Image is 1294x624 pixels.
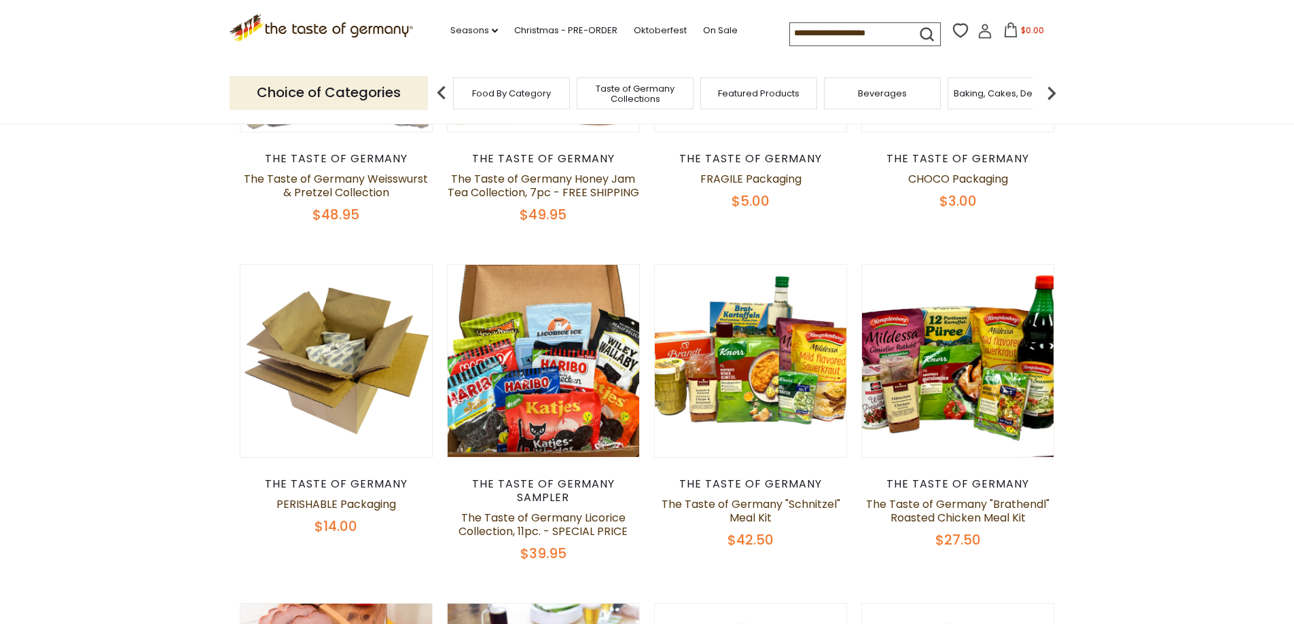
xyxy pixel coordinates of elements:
a: Baking, Cakes, Desserts [954,88,1059,98]
a: Christmas - PRE-ORDER [514,23,617,38]
span: $5.00 [732,191,770,210]
span: $14.00 [314,517,357,536]
a: On Sale [703,23,738,38]
img: PERISHABLE Packaging [240,265,433,457]
a: The Taste of Germany Licorice Collection, 11pc. - SPECIAL PRICE [459,510,628,539]
div: The Taste of Germany Sampler [447,477,641,504]
a: Seasons [450,23,498,38]
a: Taste of Germany Collections [581,84,689,104]
a: The Taste of Germany "Brathendl" Roasted Chicken Meal Kit [866,496,1049,526]
button: $0.00 [995,22,1053,43]
img: The Taste of Germany "Brathendl" Roasted Chicken Meal Kit [862,265,1054,457]
img: previous arrow [428,79,455,107]
span: $48.95 [312,205,359,224]
div: The Taste of Germany [447,152,641,166]
span: $39.95 [520,544,567,563]
div: The Taste of Germany [861,477,1055,491]
div: The Taste of Germany [240,152,433,166]
span: $42.50 [727,530,774,549]
a: The Taste of Germany "Schnitzel" Meal Kit [662,496,840,526]
a: The Taste of Germany Weisswurst & Pretzel Collection [244,171,428,200]
a: PERISHABLE Packaging [276,496,396,512]
a: Featured Products [718,88,799,98]
a: CHOCO Packaging [908,171,1008,187]
a: Oktoberfest [634,23,687,38]
div: The Taste of Germany [654,152,848,166]
p: Choice of Categories [230,76,428,109]
a: The Taste of Germany Honey Jam Tea Collection, 7pc - FREE SHIPPING [448,171,639,200]
span: $27.50 [935,530,981,549]
a: FRAGILE Packaging [700,171,802,187]
div: The Taste of Germany [240,477,433,491]
span: $3.00 [939,191,977,210]
div: The Taste of Germany [654,477,848,491]
a: Food By Category [472,88,551,98]
img: next arrow [1038,79,1065,107]
a: Beverages [858,88,907,98]
span: $0.00 [1021,24,1044,36]
img: The Taste of Germany "Schnitzel" Meal Kit [655,265,847,457]
div: The Taste of Germany [861,152,1055,166]
span: $49.95 [520,205,567,224]
img: The Taste of Germany Licorice Collection, 11pc. - SPECIAL PRICE [448,265,640,457]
